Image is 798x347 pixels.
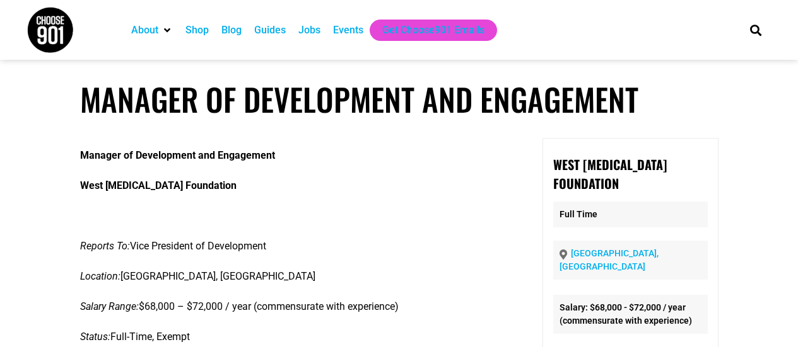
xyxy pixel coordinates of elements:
a: Shop [185,23,209,38]
a: Jobs [298,23,320,38]
strong: West [MEDICAL_DATA] Foundation [553,155,667,193]
p: Full-Time, Exempt [80,329,511,344]
p: Vice President of Development [80,239,511,254]
em: Location: [80,270,120,282]
p: $68,000 – $72,000 / year (commensurate with experience) [80,299,511,314]
a: [GEOGRAPHIC_DATA], [GEOGRAPHIC_DATA] [560,248,659,271]
strong: West [MEDICAL_DATA] Foundation [80,179,237,191]
div: About [125,20,179,41]
div: Search [745,20,766,40]
a: Guides [254,23,286,38]
em: Salary Range: [80,300,139,312]
li: Salary: $68,000 - $72,000 / year (commensurate with experience) [553,295,707,334]
strong: Manager of Development and Engagement [80,149,275,161]
a: Get Choose901 Emails [382,23,484,38]
a: Events [333,23,363,38]
p: Full Time [553,202,707,227]
nav: Main nav [125,20,728,41]
a: Blog [221,23,242,38]
em: Status: [80,331,110,343]
a: About [131,23,158,38]
em: Reports To: [80,240,130,252]
h1: Manager of Development and Engagement [80,81,719,118]
p: [GEOGRAPHIC_DATA], [GEOGRAPHIC_DATA] [80,269,511,284]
